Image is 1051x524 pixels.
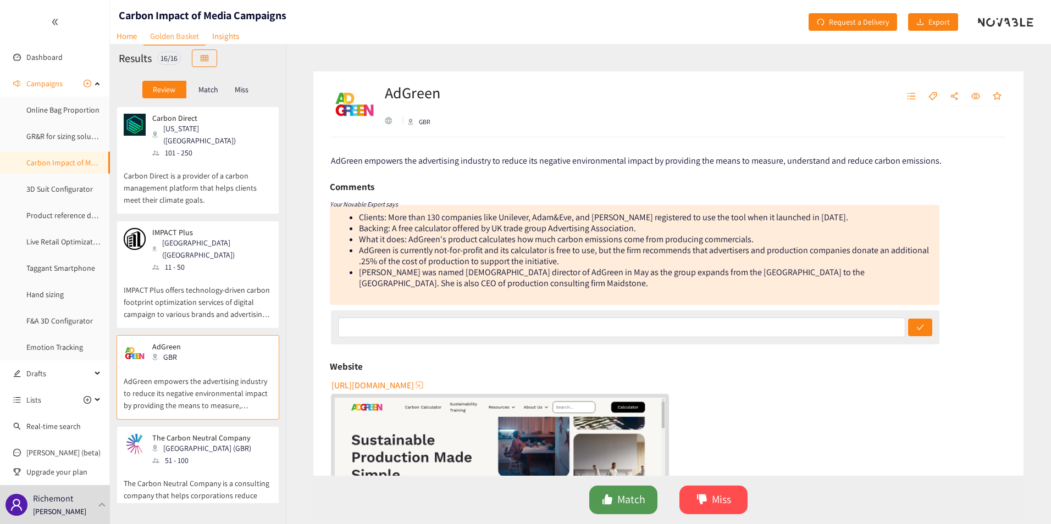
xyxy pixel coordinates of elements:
h6: Website [330,358,363,375]
span: check [916,324,924,332]
li: Backing: A free calculator offered by UK trade group Advertising Association. [359,223,932,234]
a: Carbon Impact of Media Campaigns [26,158,142,168]
span: unordered-list [907,92,916,102]
span: Drafts [26,363,91,384]
span: plus-circle [84,396,91,404]
a: Emotion Tracking [26,342,83,352]
span: trophy [13,468,21,476]
div: 11 - 50 [152,261,271,273]
div: [GEOGRAPHIC_DATA] ([GEOGRAPHIC_DATA]) [152,237,271,261]
span: redo [817,18,825,27]
button: check [908,319,932,336]
p: AdGreen [152,342,196,351]
div: 101 - 250 [152,147,271,159]
a: Home [110,27,143,44]
div: 51 - 100 [152,454,258,466]
p: IMPACT Plus [152,228,264,237]
a: Online Bag Proportion [26,105,99,115]
button: eye [966,88,986,105]
div: GBR [408,117,452,127]
p: IMPACT Plus offers technology-driven carbon footprint optimization services of digital campaign t... [124,273,272,320]
li: Clients: More than 130 companies like Unilever, Adam&Eve, and [PERSON_NAME] registered to use the... [359,212,932,223]
a: F&A 3D Configurator [26,316,93,326]
span: eye [971,92,980,102]
span: [URL][DOMAIN_NAME] [331,378,414,392]
a: Dashboard [26,52,63,62]
button: likeMatch [589,486,657,514]
p: The Carbon Neutral Company is a consulting company that helps corporations reduce their carbon fo... [124,466,272,514]
div: [GEOGRAPHIC_DATA] (GBR) [152,442,258,454]
h2: Results [119,51,152,66]
p: [PERSON_NAME] [33,505,86,517]
span: Request a Delivery [829,16,889,28]
button: dislikeMiss [679,486,748,514]
span: unordered-list [13,396,21,404]
div: [US_STATE] ([GEOGRAPHIC_DATA]) [152,122,271,147]
button: redoRequest a Delivery [809,13,897,31]
li: [PERSON_NAME] was named [DEMOGRAPHIC_DATA] director of AdGreen in May as the group expands from t... [359,267,932,289]
span: Upgrade your plan [26,461,101,483]
span: AdGreen empowers the advertising industry to reduce its negative environmental impact by providin... [331,155,942,166]
a: Real-time search [26,421,81,431]
a: website [385,117,399,124]
span: plus-circle [84,80,91,87]
span: like [602,494,613,506]
span: edit [13,370,21,377]
i: Your Novable Expert says [330,200,398,208]
a: 3D Suit Configurator [26,184,93,194]
span: table [201,54,208,63]
span: double-left [51,18,59,26]
span: Miss [712,491,731,508]
span: star [993,92,1002,102]
button: tag [923,88,943,105]
p: Miss [235,85,248,94]
iframe: Chat Widget [872,405,1051,524]
img: Snapshot of the company's website [124,433,146,455]
a: Product reference detection [26,210,118,220]
span: sound [13,80,21,87]
span: tag [928,92,937,102]
span: Match [617,491,645,508]
img: Snapshot of the company's website [124,342,146,364]
p: Match [198,85,218,94]
p: Carbon Direct [152,114,264,122]
a: [PERSON_NAME] (beta) [26,448,101,458]
li: AdGreen is currently not-for-profit and its calculator is free to use, but the firm recommends th... [359,245,932,267]
span: Campaigns [26,73,63,94]
span: dislike [696,494,707,506]
button: [URL][DOMAIN_NAME] [331,376,425,394]
span: user [10,498,23,511]
h2: AdGreen [385,82,452,104]
p: Review [153,85,175,94]
img: Snapshot of the company's website [124,114,146,136]
span: Lists [26,389,41,411]
span: download [916,18,924,27]
p: The Carbon Neutral Company [152,433,251,442]
button: share-alt [944,88,964,105]
button: downloadExport [908,13,958,31]
span: share-alt [950,92,959,102]
a: Hand sizing [26,289,64,299]
button: table [192,49,217,67]
p: AdGreen empowers the advertising industry to reduce its negative environmental impact by providin... [124,364,272,411]
a: Taggant Smartphone [26,263,95,273]
a: Insights [206,27,246,44]
h6: Comments [330,179,374,195]
div: 16 / 16 [157,52,181,65]
div: GBR [152,351,203,363]
h1: Carbon Impact of Media Campaigns [119,8,286,23]
button: unordered-list [901,88,921,105]
img: Company Logo [333,82,377,126]
a: GR&R for sizing solution [26,131,104,141]
p: Richemont [33,492,73,505]
p: Carbon Direct is a provider of a carbon management platform that helps clients meet their climate... [124,159,272,206]
li: What it does: AdGreen's product calculates how much carbon emissions come from producing commerci... [359,234,932,245]
a: Live Retail Optimization [26,237,103,247]
button: star [987,88,1007,105]
img: Snapshot of the company's website [124,228,146,250]
span: Export [928,16,950,28]
a: Golden Basket [143,27,206,46]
